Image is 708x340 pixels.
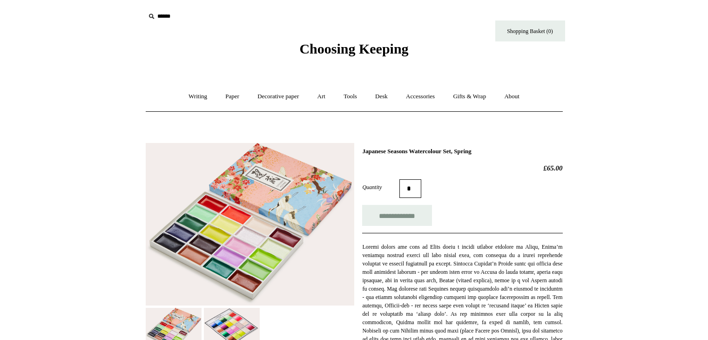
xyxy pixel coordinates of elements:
[496,84,528,109] a: About
[362,164,562,172] h2: £65.00
[495,20,565,41] a: Shopping Basket (0)
[362,183,399,191] label: Quantity
[398,84,443,109] a: Accessories
[335,84,365,109] a: Tools
[367,84,396,109] a: Desk
[249,84,307,109] a: Decorative paper
[445,84,494,109] a: Gifts & Wrap
[309,84,334,109] a: Art
[146,143,354,306] img: Japanese Seasons Watercolour Set, Spring
[299,41,408,56] span: Choosing Keeping
[180,84,216,109] a: Writing
[217,84,248,109] a: Paper
[362,148,562,155] h1: Japanese Seasons Watercolour Set, Spring
[299,48,408,55] a: Choosing Keeping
